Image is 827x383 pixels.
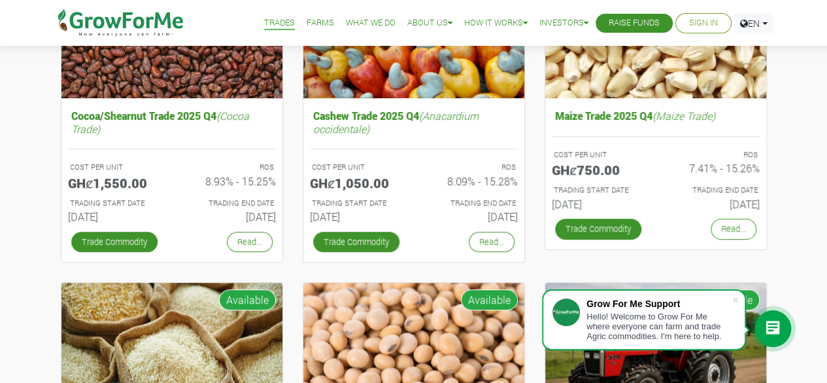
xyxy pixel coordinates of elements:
a: Read... [227,232,273,252]
a: What We Do [346,16,396,30]
p: COST PER UNIT [70,162,160,173]
a: Cashew Trade 2025 Q4(Anacardium occidentale) COST PER UNIT GHȼ1,050.00 ROS 8.09% - 15.28% TRADING... [310,106,518,228]
a: Maize Trade 2025 Q4(Maize Trade) COST PER UNIT GHȼ750.00 ROS 7.41% - 15.26% TRADING START DATE [D... [552,106,760,215]
a: Trades [264,16,295,30]
h6: 8.09% - 15.28% [424,175,518,187]
h6: [DATE] [666,198,760,210]
a: Trade Commodity [313,232,399,252]
h6: [DATE] [310,210,404,223]
h6: 8.93% - 15.25% [182,175,276,187]
p: ROS [184,162,274,173]
a: Investors [539,16,588,30]
h5: Cocoa/Shearnut Trade 2025 Q4 [68,106,276,137]
span: Available [461,289,518,310]
h5: GHȼ1,550.00 [68,175,162,191]
h6: [DATE] [68,210,162,223]
h5: GHȼ750.00 [552,162,646,177]
p: COST PER UNIT [554,149,644,160]
i: (Anacardium occidentale) [313,109,479,135]
h5: Maize Trade 2025 Q4 [552,106,760,125]
p: COST PER UNIT [312,162,402,173]
i: (Cocoa Trade) [71,109,249,135]
div: Hello! Welcome to Grow For Me where everyone can farm and trade Agric commodities. I'm here to help. [586,312,732,341]
p: Estimated Trading Start Date [312,198,402,209]
h6: [DATE] [182,210,276,223]
p: Estimated Trading Start Date [554,185,644,196]
p: Estimated Trading End Date [667,185,758,196]
a: Cocoa/Shearnut Trade 2025 Q4(Cocoa Trade) COST PER UNIT GHȼ1,550.00 ROS 8.93% - 15.25% TRADING ST... [68,106,276,228]
h6: [DATE] [552,198,646,210]
h5: Cashew Trade 2025 Q4 [310,106,518,137]
p: ROS [667,149,758,160]
a: Farms [307,16,334,30]
p: Estimated Trading End Date [426,198,516,209]
h6: 7.41% - 15.26% [666,162,760,174]
p: Estimated Trading Start Date [70,198,160,209]
a: Read... [469,232,515,252]
a: Sign In [689,16,718,30]
a: Trade Commodity [555,219,641,239]
i: (Maize Trade) [652,109,715,122]
p: Estimated Trading End Date [184,198,274,209]
h6: [DATE] [424,210,518,223]
a: About Us [407,16,452,30]
h5: GHȼ1,050.00 [310,175,404,191]
a: Read... [711,219,756,239]
a: Trade Commodity [71,232,158,252]
div: Grow For Me Support [586,299,732,309]
a: EN [734,13,773,33]
a: How it Works [464,16,528,30]
span: Available [219,289,276,310]
a: Raise Funds [609,16,660,30]
p: ROS [426,162,516,173]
